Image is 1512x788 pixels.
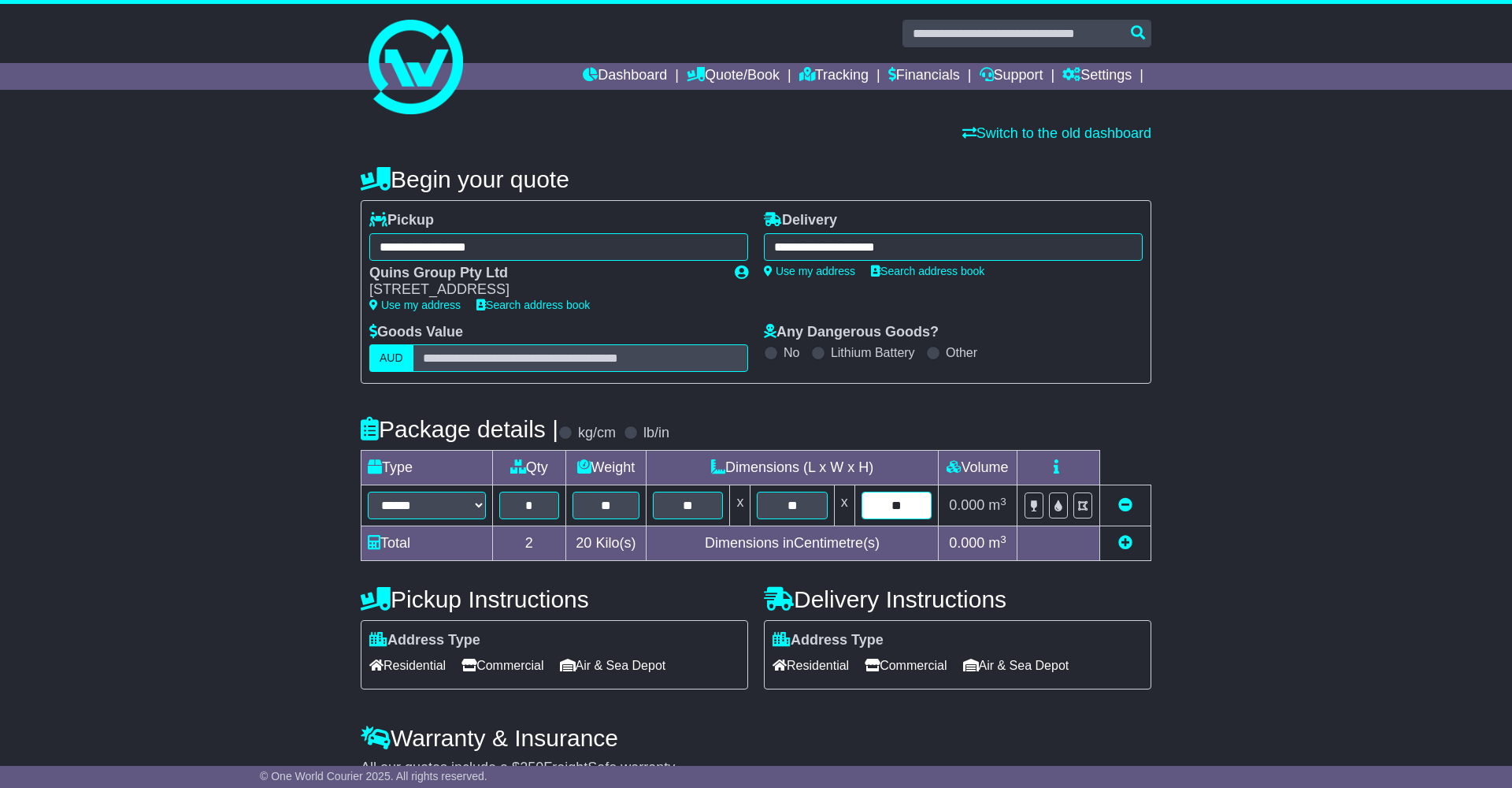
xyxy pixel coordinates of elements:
[963,653,1069,678] span: Air & Sea Depot
[578,425,616,442] label: kg/cm
[1000,533,1006,545] sup: 3
[1000,496,1006,507] sup: 3
[799,63,869,90] a: Tracking
[784,345,799,360] label: No
[888,63,960,90] a: Financials
[369,324,463,341] label: Goods Value
[1118,535,1132,551] a: Add new item
[369,344,413,372] label: AUD
[773,653,849,678] span: Residential
[369,281,719,299] div: [STREET_ADDRESS]
[764,265,855,277] a: Use my address
[493,451,566,485] td: Qty
[361,526,493,561] td: Total
[865,653,947,678] span: Commercial
[949,535,984,551] span: 0.000
[980,63,1043,90] a: Support
[361,416,558,442] h4: Package details |
[871,265,984,277] a: Search address book
[764,212,837,229] label: Delivery
[565,451,647,485] td: Weight
[369,653,446,678] span: Residential
[647,526,939,561] td: Dimensions in Centimetre(s)
[764,586,1151,612] h4: Delivery Instructions
[361,760,1151,777] div: All our quotes include a $ FreightSafe warranty.
[369,299,461,311] a: Use my address
[647,451,939,485] td: Dimensions (L x W x H)
[369,212,434,229] label: Pickup
[565,526,647,561] td: Kilo(s)
[576,535,591,551] span: 20
[361,166,1151,192] h4: Begin your quote
[361,586,748,612] h4: Pickup Instructions
[687,63,780,90] a: Quote/Book
[260,770,487,782] span: © One World Courier 2025. All rights reserved.
[361,725,1151,751] h4: Warranty & Insurance
[834,485,854,526] td: x
[461,653,543,678] span: Commercial
[831,345,915,360] label: Lithium Battery
[476,299,590,311] a: Search address book
[583,63,667,90] a: Dashboard
[988,535,1006,551] span: m
[643,425,669,442] label: lb/in
[949,497,984,513] span: 0.000
[1118,497,1132,513] a: Remove this item
[730,485,750,526] td: x
[764,324,939,341] label: Any Dangerous Goods?
[962,125,1151,141] a: Switch to the old dashboard
[1062,63,1132,90] a: Settings
[560,653,666,678] span: Air & Sea Depot
[361,451,493,485] td: Type
[493,526,566,561] td: 2
[369,632,480,649] label: Address Type
[938,451,1017,485] td: Volume
[520,760,543,775] span: 250
[946,345,977,360] label: Other
[988,497,1006,513] span: m
[773,632,884,649] label: Address Type
[369,265,719,282] div: Quins Group Pty Ltd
